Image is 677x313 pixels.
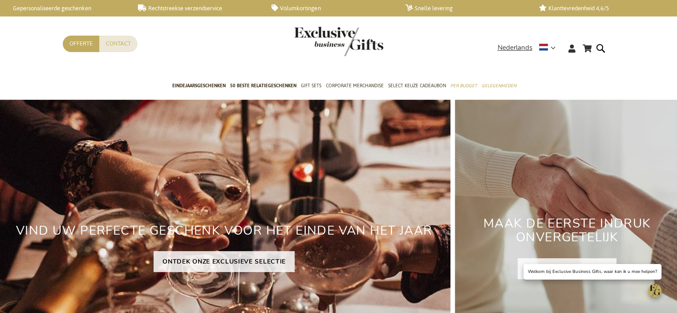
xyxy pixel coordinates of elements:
[230,81,296,90] span: 50 beste relatiegeschenken
[154,251,295,272] a: ONTDEK ONZE EXCLUSIEVE SELECTIE
[482,81,516,90] span: Gelegenheden
[450,81,477,90] span: Per Budget
[63,36,99,52] a: Offerte
[4,4,124,12] a: Gepersonaliseerde geschenken
[405,4,525,12] a: Snelle levering
[388,81,446,90] span: Select Keuze Cadeaubon
[172,81,226,90] span: Eindejaarsgeschenken
[272,4,391,12] a: Volumkortingen
[498,43,561,53] div: Nederlands
[294,27,383,56] img: Exclusive Business gifts logo
[301,81,321,90] span: Gift Sets
[498,43,532,53] span: Nederlands
[99,36,138,52] a: Contact
[539,4,658,12] a: Klanttevredenheid 4,6/5
[326,81,384,90] span: Corporate Merchandise
[138,4,257,12] a: Rechtstreekse verzendservice
[518,258,616,279] a: ONBOARDING CADEAUS
[294,27,339,56] a: store logo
